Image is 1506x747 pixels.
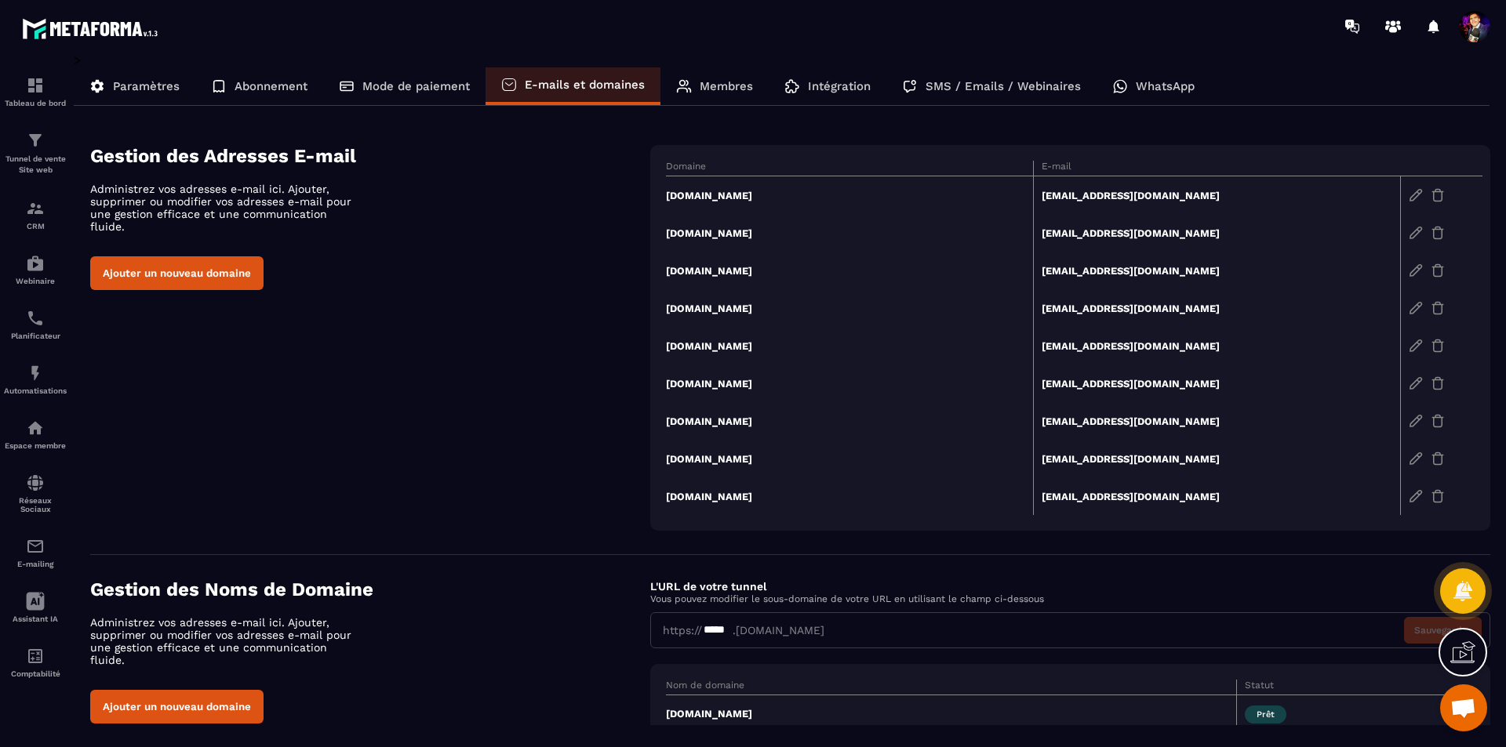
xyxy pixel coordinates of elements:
[4,560,67,568] p: E-mailing
[26,199,45,218] img: formation
[4,580,67,635] a: Assistant IA
[1409,376,1423,390] img: edit-gr.78e3acdd.svg
[1136,79,1195,93] p: WhatsApp
[26,473,45,492] img: social-network
[666,176,1033,215] td: [DOMAIN_NAME]
[666,680,1236,695] th: Nom de domaine
[4,352,67,407] a: automationsautomationsAutomatisations
[666,402,1033,440] td: [DOMAIN_NAME]
[1431,226,1445,240] img: trash-gr.2c9399ab.svg
[1431,414,1445,428] img: trash-gr.2c9399ab.svg
[1033,327,1400,364] td: [EMAIL_ADDRESS][DOMAIN_NAME]
[1033,364,1400,402] td: [EMAIL_ADDRESS][DOMAIN_NAME]
[926,79,1081,93] p: SMS / Emails / Webinaires
[1440,684,1487,731] div: Ouvrir le chat
[4,99,67,107] p: Tableau de bord
[1431,489,1445,503] img: trash-gr.2c9399ab.svg
[1236,680,1440,695] th: Statut
[650,593,1490,604] p: Vous pouvez modifier le sous-domaine de votre URL en utilisant le champ ci-dessous
[26,131,45,150] img: formation
[90,616,365,666] p: Administrez vos adresses e-mail ici. Ajouter, supprimer ou modifier vos adresses e-mail pour une ...
[22,14,163,43] img: logo
[1409,451,1423,466] img: edit-gr.78e3acdd.svg
[4,332,67,340] p: Planificateur
[1245,705,1286,723] span: Prêt
[4,64,67,119] a: formationformationTableau de bord
[1033,289,1400,327] td: [EMAIL_ADDRESS][DOMAIN_NAME]
[1431,451,1445,466] img: trash-gr.2c9399ab.svg
[666,289,1033,327] td: [DOMAIN_NAME]
[1033,161,1400,176] th: E-mail
[4,119,67,187] a: formationformationTunnel de vente Site web
[26,647,45,665] img: accountant
[4,462,67,525] a: social-networksocial-networkRéseaux Sociaux
[1431,188,1445,202] img: trash-gr.2c9399ab.svg
[700,79,753,93] p: Membres
[1409,339,1423,353] img: edit-gr.78e3acdd.svg
[4,277,67,285] p: Webinaire
[666,695,1236,733] td: [DOMAIN_NAME]
[666,364,1033,402] td: [DOMAIN_NAME]
[1409,188,1423,202] img: edit-gr.78e3acdd.svg
[1409,263,1423,277] img: edit-gr.78e3acdd.svg
[90,578,650,600] h4: Gestion des Noms de Domaine
[4,407,67,462] a: automationsautomationsEspace membre
[1431,339,1445,353] img: trash-gr.2c9399ab.svg
[1033,477,1400,515] td: [EMAIL_ADDRESS][DOMAIN_NAME]
[90,145,650,167] h4: Gestion des Adresses E-mail
[666,252,1033,289] td: [DOMAIN_NAME]
[808,79,871,93] p: Intégration
[666,161,1033,176] th: Domaine
[4,615,67,623] p: Assistant IA
[666,327,1033,364] td: [DOMAIN_NAME]
[4,525,67,580] a: emailemailE-mailing
[4,669,67,678] p: Comptabilité
[4,297,67,352] a: schedulerschedulerPlanificateur
[90,690,264,723] button: Ajouter un nouveau domaine
[113,79,180,93] p: Paramètres
[525,78,645,92] p: E-mails et domaines
[1033,252,1400,289] td: [EMAIL_ADDRESS][DOMAIN_NAME]
[666,440,1033,477] td: [DOMAIN_NAME]
[1409,414,1423,428] img: edit-gr.78e3acdd.svg
[4,386,67,395] p: Automatisations
[1033,440,1400,477] td: [EMAIL_ADDRESS][DOMAIN_NAME]
[362,79,470,93] p: Mode de paiement
[90,183,365,233] p: Administrez vos adresses e-mail ici. Ajouter, supprimer ou modifier vos adresses e-mail pour une ...
[1033,214,1400,252] td: [EMAIL_ADDRESS][DOMAIN_NAME]
[90,256,264,290] button: Ajouter un nouveau domaine
[650,580,766,593] label: L'URL de votre tunnel
[666,214,1033,252] td: [DOMAIN_NAME]
[1033,402,1400,440] td: [EMAIL_ADDRESS][DOMAIN_NAME]
[1033,176,1400,215] td: [EMAIL_ADDRESS][DOMAIN_NAME]
[1431,263,1445,277] img: trash-gr.2c9399ab.svg
[235,79,307,93] p: Abonnement
[4,441,67,450] p: Espace membre
[4,222,67,230] p: CRM
[26,537,45,556] img: email
[26,364,45,383] img: automations
[1409,301,1423,315] img: edit-gr.78e3acdd.svg
[4,496,67,513] p: Réseaux Sociaux
[4,187,67,242] a: formationformationCRM
[1409,226,1423,240] img: edit-gr.78e3acdd.svg
[4,242,67,297] a: automationsautomationsWebinaire
[666,477,1033,515] td: [DOMAIN_NAME]
[26,76,45,95] img: formation
[1409,489,1423,503] img: edit-gr.78e3acdd.svg
[26,419,45,437] img: automations
[26,309,45,328] img: scheduler
[4,154,67,176] p: Tunnel de vente Site web
[4,635,67,690] a: accountantaccountantComptabilité
[1431,301,1445,315] img: trash-gr.2c9399ab.svg
[26,254,45,273] img: automations
[1431,376,1445,390] img: trash-gr.2c9399ab.svg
